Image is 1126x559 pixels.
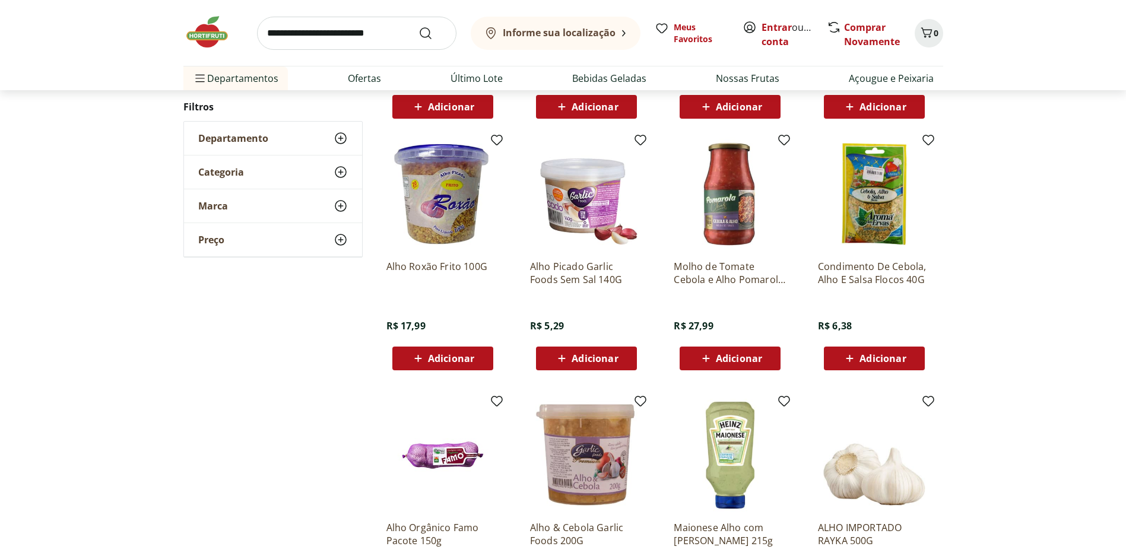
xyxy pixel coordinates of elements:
a: Comprar Novamente [844,21,900,48]
a: Alho Picado Garlic Foods Sem Sal 140G [530,260,643,286]
span: Adicionar [716,102,762,112]
h2: Filtros [183,95,363,119]
button: Adicionar [536,95,637,119]
button: Adicionar [392,347,493,370]
img: Hortifruti [183,14,243,50]
img: Alho Roxão Frito 100G [386,138,499,250]
b: Informe sua localização [503,26,616,39]
img: Alho & Cebola Garlic Foods 200G [530,399,643,512]
button: Adicionar [824,347,925,370]
span: Departamentos [193,64,278,93]
button: Preço [184,223,362,256]
span: R$ 6,38 [818,319,852,332]
span: ou [762,20,814,49]
span: R$ 27,99 [674,319,713,332]
span: Adicionar [428,102,474,112]
button: Adicionar [536,347,637,370]
input: search [257,17,456,50]
a: Molho de Tomate Cebola e Alho Pomarola 420g [674,260,786,286]
span: 0 [934,27,938,39]
a: Alho & Cebola Garlic Foods 200G [530,521,643,547]
img: Alho Orgânico Famo Pacote 150g [386,399,499,512]
a: Meus Favoritos [655,21,728,45]
img: Maionese Alho com Ervas Heinz 215g [674,399,786,512]
a: Nossas Frutas [716,71,779,85]
a: Ofertas [348,71,381,85]
span: Departamento [198,132,268,144]
span: Preço [198,234,224,246]
button: Adicionar [680,347,781,370]
span: Adicionar [572,354,618,363]
span: Meus Favoritos [674,21,728,45]
button: Adicionar [824,95,925,119]
button: Submit Search [418,26,447,40]
button: Carrinho [915,19,943,47]
button: Informe sua localização [471,17,640,50]
a: Entrar [762,21,792,34]
a: Bebidas Geladas [572,71,646,85]
img: Alho Picado Garlic Foods Sem Sal 140G [530,138,643,250]
a: Último Lote [451,71,503,85]
span: Categoria [198,166,244,178]
img: Molho de Tomate Cebola e Alho Pomarola 420g [674,138,786,250]
a: Açougue e Peixaria [849,71,934,85]
a: Condimento De Cebola, Alho E Salsa Flocos 40G [818,260,931,286]
a: Maionese Alho com [PERSON_NAME] 215g [674,521,786,547]
span: Adicionar [428,354,474,363]
button: Menu [193,64,207,93]
span: Adicionar [859,354,906,363]
span: Adicionar [716,354,762,363]
span: R$ 17,99 [386,319,426,332]
span: R$ 5,29 [530,319,564,332]
a: ALHO IMPORTADO RAYKA 500G [818,521,931,547]
a: Alho Orgânico Famo Pacote 150g [386,521,499,547]
img: Condimento De Cebola, Alho E Salsa Flocos 40G [818,138,931,250]
a: Criar conta [762,21,827,48]
button: Marca [184,189,362,223]
img: ALHO IMPORTADO RAYKA 500G [818,399,931,512]
span: Marca [198,200,228,212]
button: Categoria [184,155,362,189]
button: Adicionar [392,95,493,119]
span: Adicionar [859,102,906,112]
span: Adicionar [572,102,618,112]
a: Alho Roxão Frito 100G [386,260,499,286]
button: Adicionar [680,95,781,119]
button: Departamento [184,122,362,155]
